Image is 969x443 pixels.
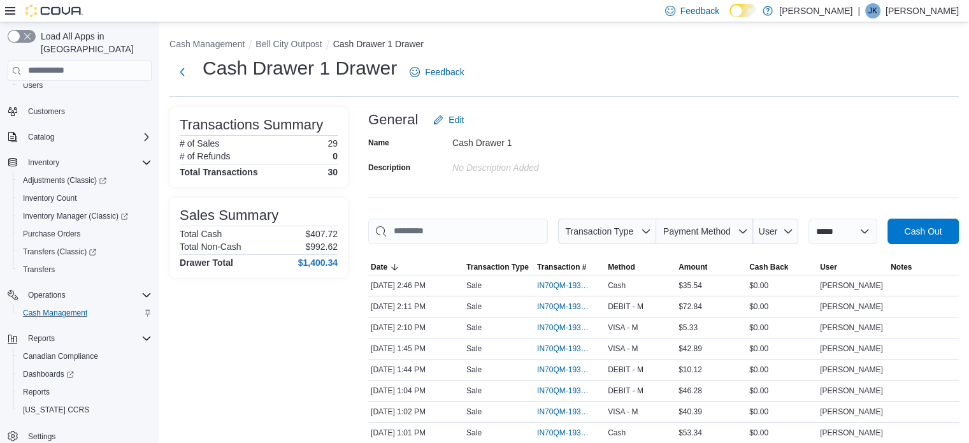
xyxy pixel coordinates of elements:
[678,407,702,417] span: $40.39
[327,138,338,149] p: 29
[678,386,702,396] span: $46.28
[747,299,817,314] div: $0.00
[605,259,676,275] button: Method
[36,30,152,55] span: Load All Apps in [GEOGRAPHIC_DATA]
[23,265,55,275] span: Transfers
[23,351,98,361] span: Canadian Compliance
[449,113,464,126] span: Edit
[13,304,157,322] button: Cash Management
[820,301,883,312] span: [PERSON_NAME]
[368,138,389,148] label: Name
[18,208,133,224] a: Inventory Manager (Classic)
[608,280,626,291] span: Cash
[23,229,81,239] span: Purchase Orders
[18,78,48,93] a: Users
[368,163,410,173] label: Description
[333,151,338,161] p: 0
[729,17,730,18] span: Dark Mode
[537,323,590,333] span: IN70QM-1934008
[3,154,157,171] button: Inventory
[820,365,883,375] span: [PERSON_NAME]
[466,428,482,438] p: Sale
[678,301,702,312] span: $72.84
[747,383,817,398] div: $0.00
[466,280,482,291] p: Sale
[817,259,888,275] button: User
[608,262,635,272] span: Method
[18,226,152,242] span: Purchase Orders
[537,365,590,375] span: IN70QM-1933963
[537,404,603,419] button: IN70QM-1933899
[608,407,638,417] span: VISA - M
[820,280,883,291] span: [PERSON_NAME]
[608,323,638,333] span: VISA - M
[23,247,96,257] span: Transfers (Classic)
[779,3,852,18] p: [PERSON_NAME]
[18,349,103,364] a: Canadian Compliance
[18,226,86,242] a: Purchase Orders
[169,59,195,85] button: Next
[820,323,883,333] span: [PERSON_NAME]
[23,405,89,415] span: [US_STATE] CCRS
[23,155,152,170] span: Inventory
[18,244,101,259] a: Transfers (Classic)
[203,55,397,81] h1: Cash Drawer 1 Drawer
[180,229,222,239] h6: Total Cash
[608,428,626,438] span: Cash
[18,305,152,321] span: Cash Management
[18,305,92,321] a: Cash Management
[23,387,50,397] span: Reports
[820,428,883,438] span: [PERSON_NAME]
[18,78,152,93] span: Users
[466,262,529,272] span: Transaction Type
[18,367,79,382] a: Dashboards
[305,229,338,239] p: $407.72
[13,171,157,189] a: Adjustments (Classic)
[537,278,603,293] button: IN70QM-1934076
[28,290,66,300] span: Operations
[23,129,59,145] button: Catalog
[466,344,482,354] p: Sale
[565,226,633,236] span: Transaction Type
[169,38,959,53] nav: An example of EuiBreadcrumbs
[23,287,152,303] span: Operations
[747,278,817,293] div: $0.00
[18,191,82,206] a: Inventory Count
[3,102,157,120] button: Customers
[180,208,278,223] h3: Sales Summary
[23,103,152,119] span: Customers
[368,320,464,335] div: [DATE] 2:10 PM
[865,3,880,18] div: Justin Keen
[680,4,719,17] span: Feedback
[23,331,60,346] button: Reports
[656,219,753,244] button: Payment Method
[13,365,157,383] a: Dashboards
[425,66,464,78] span: Feedback
[368,404,464,419] div: [DATE] 1:02 PM
[25,4,83,17] img: Cova
[18,349,152,364] span: Canadian Compliance
[466,365,482,375] p: Sale
[3,330,157,347] button: Reports
[298,258,338,268] h4: $1,400.34
[23,80,43,91] span: Users
[169,39,245,49] button: Cash Management
[255,39,322,49] button: Bell City Outpost
[368,362,464,377] div: [DATE] 1:44 PM
[180,242,241,252] h6: Total Non-Cash
[18,402,152,418] span: Washington CCRS
[368,383,464,398] div: [DATE] 1:04 PM
[28,432,55,442] span: Settings
[820,262,837,272] span: User
[729,4,756,17] input: Dark Mode
[13,347,157,365] button: Canadian Compliance
[18,173,111,188] a: Adjustments (Classic)
[18,384,55,400] a: Reports
[537,428,590,438] span: IN70QM-1933893
[678,262,707,272] span: Amount
[678,344,702,354] span: $42.89
[371,262,387,272] span: Date
[18,384,152,400] span: Reports
[537,425,603,440] button: IN70QM-1933893
[18,367,152,382] span: Dashboards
